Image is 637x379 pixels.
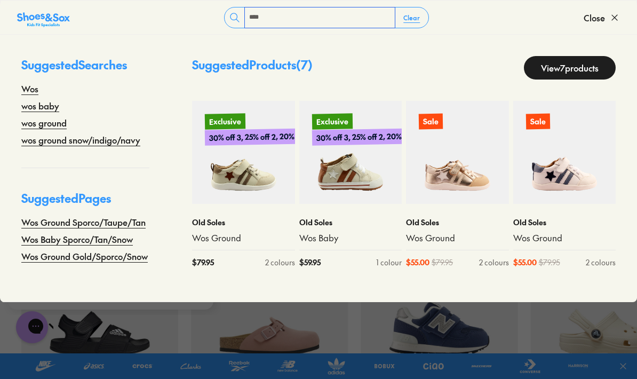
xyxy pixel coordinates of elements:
span: $ 79.95 [432,257,453,268]
a: Sale [513,101,616,204]
img: SNS_Logo_Responsive.svg [17,11,70,28]
a: Wos Ground [192,232,295,244]
div: 1 colour [376,257,402,268]
p: Old Soles [406,217,509,228]
span: $ 55.00 [406,257,429,268]
div: Message from Shoes. Need help finding the perfect pair for your little one? Let’s chat! [8,12,213,66]
div: Reply to the campaigns [19,70,203,93]
button: Dismiss campaign [188,13,203,28]
a: Wos [21,82,38,95]
button: Clear [395,8,428,27]
p: Exclusive [205,113,245,129]
a: Wos Baby Sporco/Tan/Snow [21,233,133,246]
p: 30% off 3, 25% off 2, 20% off 1 [312,128,421,146]
span: Close [584,11,605,24]
p: Exclusive [312,113,352,129]
div: Need help finding the perfect pair for your little one? Let’s chat! [19,34,203,66]
a: Shoes &amp; Sox [17,9,70,26]
p: Sale [525,114,550,130]
p: Suggested Pages [21,189,149,216]
div: 2 colours [265,257,295,268]
span: $ 79.95 [192,257,214,268]
img: Shoes logo [19,12,36,29]
a: Exclusive30% off 3, 25% off 2, 20% off 1 [299,101,402,204]
p: 30% off 3, 25% off 2, 20% off 1 [205,128,314,146]
p: Old Soles [513,217,616,228]
a: Wos Ground Sporco/Taupe/Tan [21,216,146,228]
span: ( 7 ) [296,57,313,73]
a: wos baby [21,99,59,112]
h3: Shoes [40,15,82,26]
p: Old Soles [299,217,402,228]
div: 2 colours [479,257,509,268]
p: Suggested Products [192,56,313,80]
a: View7products [524,56,616,80]
a: Sale [406,101,509,204]
a: Wos Ground [406,232,509,244]
a: Wos Baby [299,232,402,244]
a: wos ground [21,116,67,129]
a: wos ground snow/indigo/navy [21,133,140,146]
span: $ 59.95 [299,257,321,268]
p: Sale [419,114,443,130]
p: Old Soles [192,217,295,228]
button: Close [584,6,620,29]
p: Suggested Searches [21,56,149,82]
a: Wos Ground [513,232,616,244]
span: $ 55.00 [513,257,537,268]
div: Campaign message [8,2,213,104]
span: $ 79.95 [539,257,560,268]
div: 2 colours [586,257,616,268]
a: Wos Ground Gold/Sporco/Snow [21,250,148,263]
iframe: Gorgias live chat messenger [11,307,53,347]
a: Exclusive30% off 3, 25% off 2, 20% off 1 [192,101,295,204]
